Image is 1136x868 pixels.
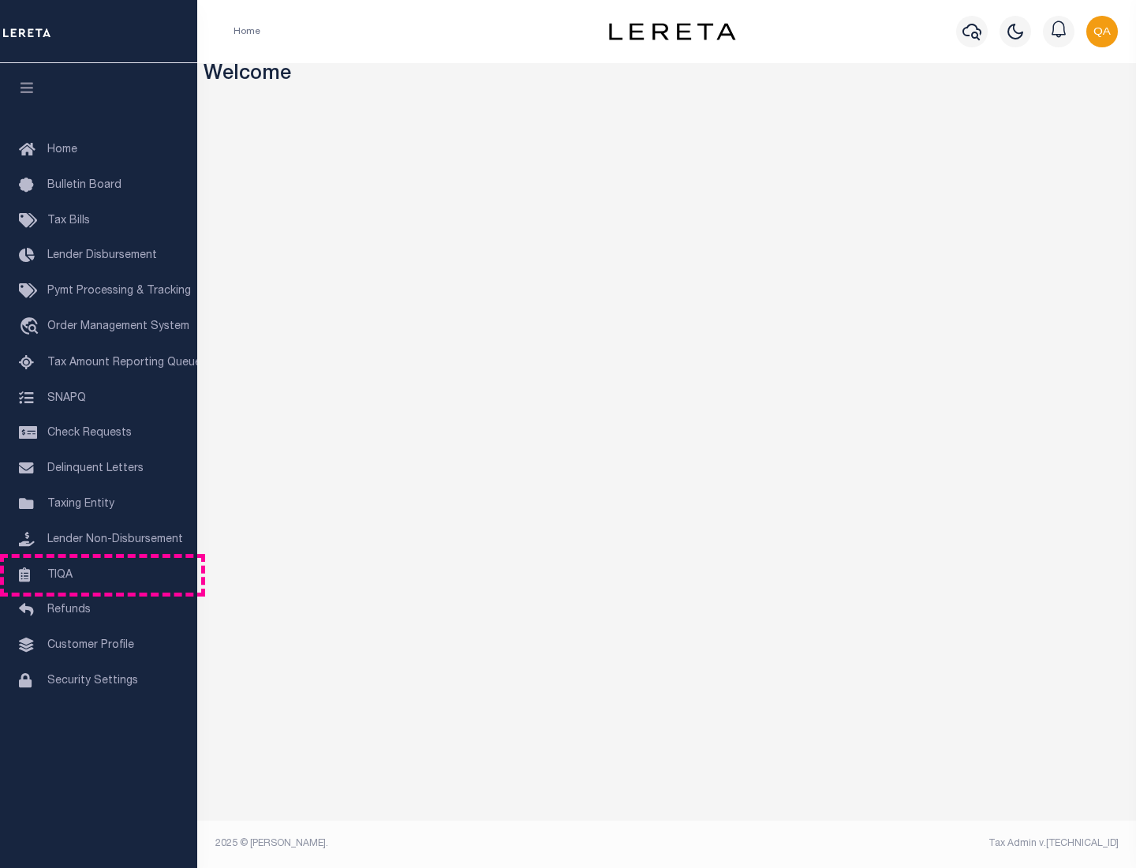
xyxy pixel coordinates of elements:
[47,286,191,297] span: Pymt Processing & Tracking
[47,534,183,545] span: Lender Non-Disbursement
[609,23,735,40] img: logo-dark.svg
[47,180,121,191] span: Bulletin Board
[234,24,260,39] li: Home
[47,499,114,510] span: Taxing Entity
[47,321,189,332] span: Order Management System
[47,215,90,226] span: Tax Bills
[47,569,73,580] span: TIQA
[47,640,134,651] span: Customer Profile
[678,836,1119,851] div: Tax Admin v.[TECHNICAL_ID]
[47,463,144,474] span: Delinquent Letters
[47,675,138,687] span: Security Settings
[204,836,667,851] div: 2025 © [PERSON_NAME].
[47,604,91,615] span: Refunds
[47,250,157,261] span: Lender Disbursement
[204,63,1130,88] h3: Welcome
[47,144,77,155] span: Home
[47,428,132,439] span: Check Requests
[47,357,201,369] span: Tax Amount Reporting Queue
[47,392,86,403] span: SNAPQ
[1086,16,1118,47] img: svg+xml;base64,PHN2ZyB4bWxucz0iaHR0cDovL3d3dy53My5vcmcvMjAwMC9zdmciIHBvaW50ZXItZXZlbnRzPSJub25lIi...
[19,317,44,338] i: travel_explore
